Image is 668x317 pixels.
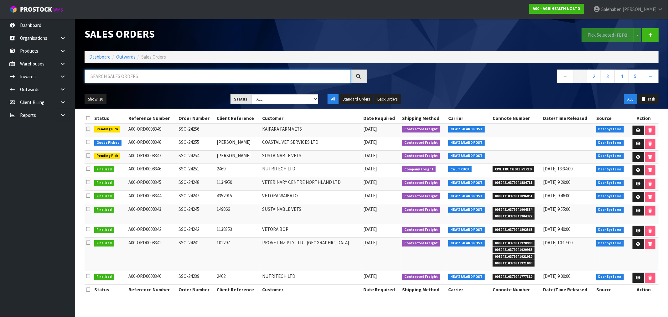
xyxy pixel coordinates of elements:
[177,177,215,191] td: SSO-24248
[261,177,361,191] td: VETERINARY CENTRE NORTHLAND LTD
[363,273,377,279] span: [DATE]
[596,193,624,200] span: Dear Systems
[261,150,361,164] td: SUSTAINABLE VETS
[234,96,249,102] strong: Status:
[448,207,485,213] span: NEW ZEALAND POST
[493,213,535,220] span: 00894210379941904327
[623,6,656,12] span: [PERSON_NAME]
[642,70,659,83] a: →
[85,28,367,40] h1: Sales Orders
[339,94,373,104] button: Standard Orders
[448,126,485,133] span: NEW ZEALAND POST
[215,190,261,204] td: 4352915
[20,5,52,13] span: ProStock
[89,54,111,60] a: Dashboard
[447,113,491,123] th: Carrier
[402,166,436,173] span: Company Freight
[401,285,447,295] th: Shipping Method
[529,4,584,14] a: A00 - AGRIHEALTH NZ LTD
[374,94,401,104] button: Back Orders
[363,153,377,158] span: [DATE]
[127,204,177,224] td: A00-ORD0008343
[402,274,440,280] span: Contracted Freight
[215,177,261,191] td: 1134950
[376,70,659,85] nav: Page navigation
[94,274,114,280] span: Finalised
[614,70,629,83] a: 4
[127,164,177,177] td: A00-ORD0008346
[587,70,601,83] a: 2
[127,113,177,123] th: Reference Number
[596,153,624,159] span: Dear Systems
[629,285,659,295] th: Action
[127,177,177,191] td: A00-ORD0008345
[177,285,215,295] th: Order Number
[363,226,377,232] span: [DATE]
[177,164,215,177] td: SSO-24251
[53,7,63,13] small: WMS
[177,124,215,137] td: SSO-24256
[595,113,629,123] th: Source
[94,126,121,133] span: Pending Pick
[402,153,440,159] span: Contracted Freight
[573,70,587,83] a: 1
[94,227,114,233] span: Finalised
[493,254,535,260] span: 00894210379941921010
[261,124,361,137] td: KAIPARA FARM VETS
[9,5,17,13] img: cube-alt.png
[493,207,535,213] span: 00894210379941904334
[401,113,447,123] th: Shipping Method
[596,240,624,247] span: Dear Systems
[596,140,624,146] span: Dear Systems
[543,240,572,246] span: [DATE] 10:17:00
[127,150,177,164] td: A00-ORD0008347
[363,126,377,132] span: [DATE]
[261,190,361,204] td: VETORA WAIKATO
[177,224,215,238] td: SSO-24242
[94,240,114,247] span: Finalised
[363,166,377,172] span: [DATE]
[94,166,114,173] span: Finalised
[628,70,642,83] a: 5
[127,124,177,137] td: A00-ORD0008349
[448,227,485,233] span: NEW ZEALAND POST
[177,190,215,204] td: SSO-24247
[261,224,361,238] td: VETORA BOP
[362,285,401,295] th: Date Required
[533,6,580,11] strong: A00 - AGRIHEALTH NZ LTD
[543,166,572,172] span: [DATE] 13:34:00
[596,207,624,213] span: Dear Systems
[177,204,215,224] td: SSO-24245
[595,285,629,295] th: Source
[448,153,485,159] span: NEW ZEALAND POST
[596,227,624,233] span: Dear Systems
[93,285,127,295] th: Status
[363,179,377,185] span: [DATE]
[261,271,361,285] td: NUTRITECH LTD
[596,126,624,133] span: Dear Systems
[448,180,485,186] span: NEW ZEALAND POST
[491,113,541,123] th: Connote Number
[596,180,624,186] span: Dear Systems
[448,274,485,280] span: NEW ZEALAND POST
[363,139,377,145] span: [DATE]
[493,227,535,233] span: 00894210379941892563
[448,193,485,200] span: NEW ZEALAND POST
[402,227,440,233] span: Contracted Freight
[94,207,114,213] span: Finalised
[363,240,377,246] span: [DATE]
[127,271,177,285] td: A00-ORD0008340
[557,70,573,83] a: ←
[596,274,624,280] span: Dear Systems
[624,94,637,104] button: ALL
[215,238,261,271] td: 101297
[493,180,535,186] span: 00894210379941884711
[127,137,177,151] td: A00-ORD0008348
[177,271,215,285] td: SSO-24239
[493,247,535,253] span: 00894210379941920983
[617,32,628,38] strong: FEFO
[402,126,440,133] span: Contracted Freight
[261,204,361,224] td: SUSTAINABLE VETS
[541,285,595,295] th: Date/Time Released
[493,193,535,200] span: 00894210379941896851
